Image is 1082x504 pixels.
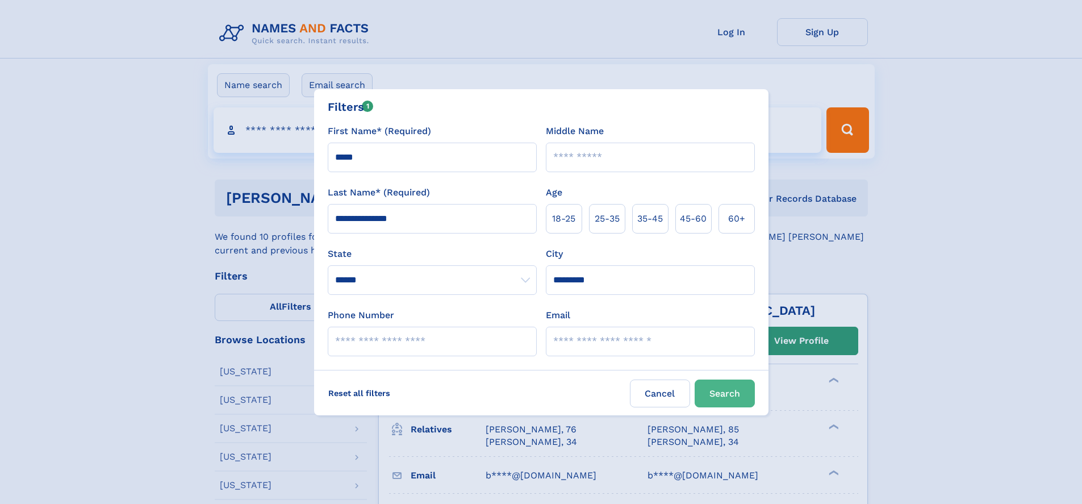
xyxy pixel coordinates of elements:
[328,98,374,115] div: Filters
[328,186,430,199] label: Last Name* (Required)
[637,212,663,226] span: 35‑45
[321,380,398,407] label: Reset all filters
[328,309,394,322] label: Phone Number
[630,380,690,407] label: Cancel
[546,247,563,261] label: City
[328,247,537,261] label: State
[328,124,431,138] label: First Name* (Required)
[695,380,755,407] button: Search
[552,212,575,226] span: 18‑25
[680,212,707,226] span: 45‑60
[595,212,620,226] span: 25‑35
[546,309,570,322] label: Email
[728,212,745,226] span: 60+
[546,186,562,199] label: Age
[546,124,604,138] label: Middle Name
